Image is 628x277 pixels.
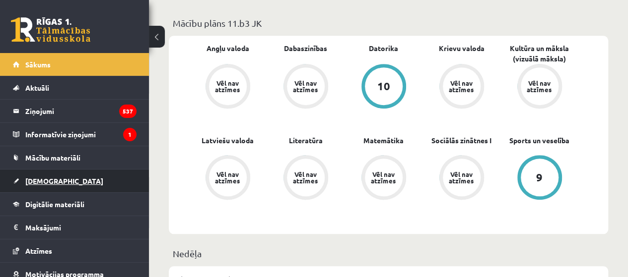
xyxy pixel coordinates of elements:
span: Mācību materiāli [25,153,80,162]
a: Vēl nav atzīmes [189,64,267,111]
legend: Ziņojumi [25,100,137,122]
div: Vēl nav atzīmes [370,171,398,184]
span: Atzīmes [25,246,52,255]
div: Vēl nav atzīmes [526,80,554,93]
div: Vēl nav atzīmes [292,171,320,184]
div: 10 [377,81,390,92]
a: Literatūra [289,135,323,146]
p: Nedēļa [173,247,604,260]
a: Matemātika [363,135,404,146]
span: Digitālie materiāli [25,200,84,209]
span: [DEMOGRAPHIC_DATA] [25,176,103,185]
a: Aktuāli [13,76,137,99]
div: 9 [536,172,543,183]
a: Mācību materiāli [13,146,137,169]
a: Krievu valoda [439,43,485,54]
a: Maksājumi [13,216,137,239]
a: 9 [500,155,578,202]
a: Latviešu valoda [202,135,254,146]
div: Vēl nav atzīmes [214,171,242,184]
span: Sākums [25,60,51,69]
legend: Maksājumi [25,216,137,239]
div: Vēl nav atzīmes [448,80,476,93]
a: Datorika [369,43,398,54]
a: Vēl nav atzīmes [422,155,500,202]
a: Sports un veselība [509,135,569,146]
a: Vēl nav atzīmes [345,155,422,202]
a: Ziņojumi537 [13,100,137,122]
a: Rīgas 1. Tālmācības vidusskola [11,17,90,42]
a: Digitālie materiāli [13,193,137,216]
a: Dabaszinības [284,43,327,54]
div: Vēl nav atzīmes [448,171,476,184]
i: 537 [119,105,137,118]
a: Sākums [13,53,137,76]
a: Informatīvie ziņojumi1 [13,123,137,146]
legend: Informatīvie ziņojumi [25,123,137,146]
a: Vēl nav atzīmes [500,64,578,111]
i: 1 [123,128,137,141]
a: [DEMOGRAPHIC_DATA] [13,169,137,192]
a: Atzīmes [13,239,137,262]
span: Aktuāli [25,83,49,92]
p: Mācību plāns 11.b3 JK [173,16,604,30]
a: Kultūra un māksla (vizuālā māksla) [500,43,578,64]
a: Vēl nav atzīmes [422,64,500,111]
a: Sociālās zinātnes I [431,135,491,146]
a: Vēl nav atzīmes [267,64,345,111]
a: Vēl nav atzīmes [189,155,267,202]
div: Vēl nav atzīmes [292,80,320,93]
a: Angļu valoda [207,43,249,54]
div: Vēl nav atzīmes [214,80,242,93]
a: Vēl nav atzīmes [267,155,345,202]
a: 10 [345,64,422,111]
